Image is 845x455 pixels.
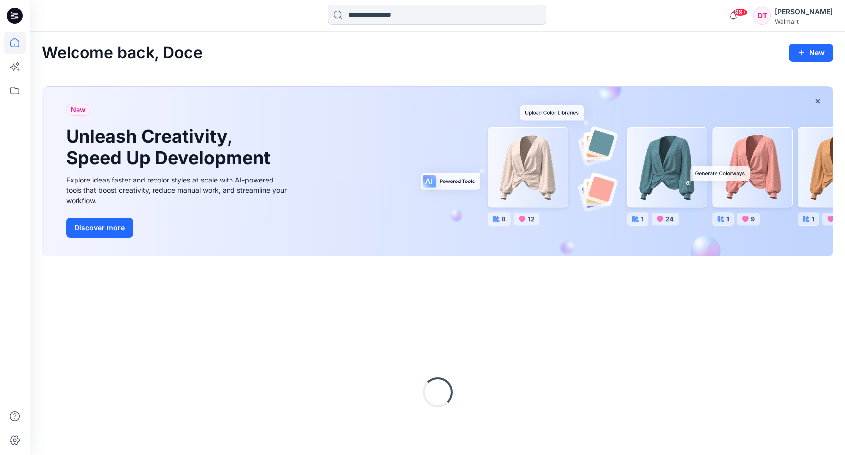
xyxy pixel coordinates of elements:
[66,126,275,169] h1: Unleash Creativity, Speed Up Development
[775,18,833,25] div: Walmart
[66,218,133,238] button: Discover more
[789,44,833,62] button: New
[753,7,771,25] div: DT
[66,218,290,238] a: Discover more
[733,8,748,16] span: 99+
[42,44,203,62] h2: Welcome back, Doce
[66,175,290,206] div: Explore ideas faster and recolor styles at scale with AI-powered tools that boost creativity, red...
[71,104,86,116] span: New
[775,6,833,18] div: [PERSON_NAME]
